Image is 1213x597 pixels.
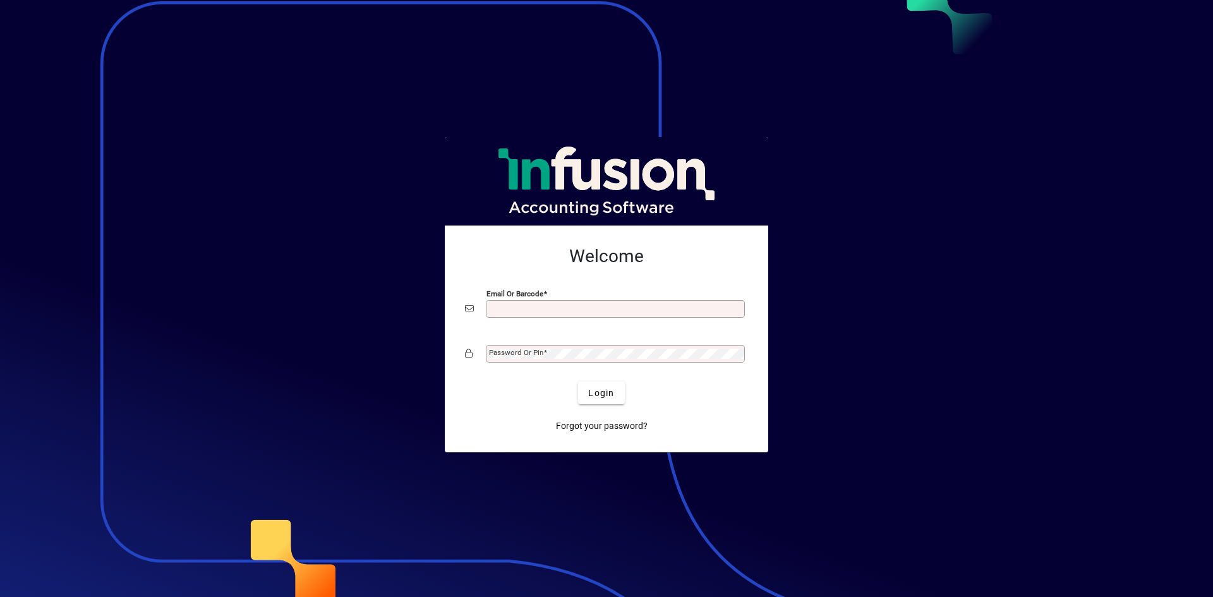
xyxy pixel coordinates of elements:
[578,382,624,404] button: Login
[486,289,543,298] mat-label: Email or Barcode
[556,419,648,433] span: Forgot your password?
[588,387,614,400] span: Login
[551,414,653,437] a: Forgot your password?
[489,348,543,357] mat-label: Password or Pin
[465,246,748,267] h2: Welcome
